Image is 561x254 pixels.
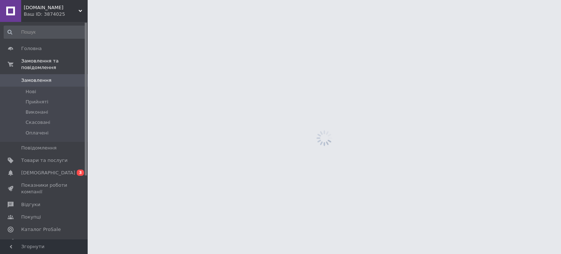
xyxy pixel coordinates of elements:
[21,182,68,195] span: Показники роботи компанії
[314,128,334,148] img: spinner_grey-bg-hcd09dd2d8f1a785e3413b09b97f8118e7.gif
[26,119,50,126] span: Скасовані
[21,201,40,208] span: Відгуки
[21,77,51,84] span: Замовлення
[24,4,79,11] span: Julka.Shop
[77,170,84,176] span: 3
[21,214,41,220] span: Покупці
[26,99,48,105] span: Прийняті
[4,26,86,39] input: Пошук
[26,109,48,115] span: Виконані
[21,170,75,176] span: [DEMOGRAPHIC_DATA]
[26,88,36,95] span: Нові
[26,130,49,136] span: Оплачені
[21,58,88,71] span: Замовлення та повідомлення
[21,157,68,164] span: Товари та послуги
[21,145,57,151] span: Повідомлення
[21,226,61,233] span: Каталог ProSale
[21,239,46,245] span: Аналітика
[21,45,42,52] span: Головна
[24,11,88,18] div: Ваш ID: 3874025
